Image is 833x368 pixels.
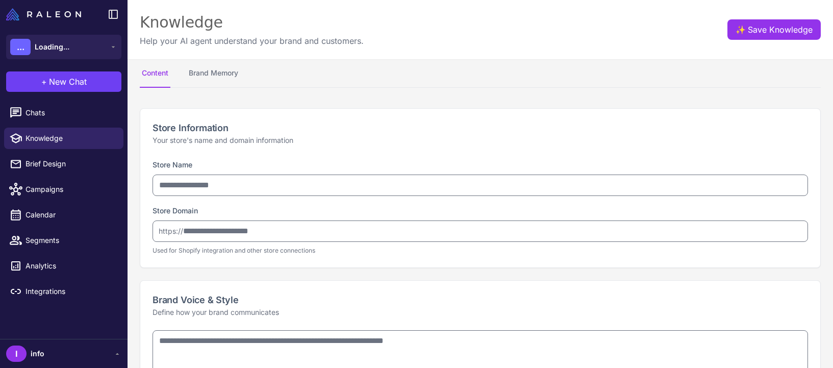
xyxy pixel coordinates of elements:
span: info [31,348,44,359]
p: Used for Shopify integration and other store connections [153,246,808,255]
span: Calendar [26,209,115,220]
div: Knowledge [140,12,364,33]
a: Knowledge [4,128,123,149]
div: I [6,346,27,362]
span: Integrations [26,286,115,297]
h2: Store Information [153,121,808,135]
button: Brand Memory [187,59,240,88]
a: Analytics [4,255,123,277]
button: ...Loading... [6,35,121,59]
a: Segments [4,230,123,251]
p: Define how your brand communicates [153,307,808,318]
span: Loading... [35,41,69,53]
p: Your store's name and domain information [153,135,808,146]
h2: Brand Voice & Style [153,293,808,307]
label: Store Domain [153,206,198,215]
button: +New Chat [6,71,121,92]
button: Content [140,59,170,88]
a: Chats [4,102,123,124]
span: Brief Design [26,158,115,169]
span: ✨ [736,23,744,32]
label: Store Name [153,160,192,169]
a: Brief Design [4,153,123,175]
img: Raleon Logo [6,8,81,20]
div: ... [10,39,31,55]
span: Segments [26,235,115,246]
span: Knowledge [26,133,115,144]
span: + [41,76,47,88]
span: Campaigns [26,184,115,195]
span: Analytics [26,260,115,272]
a: Integrations [4,281,123,302]
a: Calendar [4,204,123,226]
span: Chats [26,107,115,118]
button: ✨Save Knowledge [727,19,821,40]
a: Campaigns [4,179,123,200]
span: New Chat [49,76,87,88]
p: Help your AI agent understand your brand and customers. [140,35,364,47]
